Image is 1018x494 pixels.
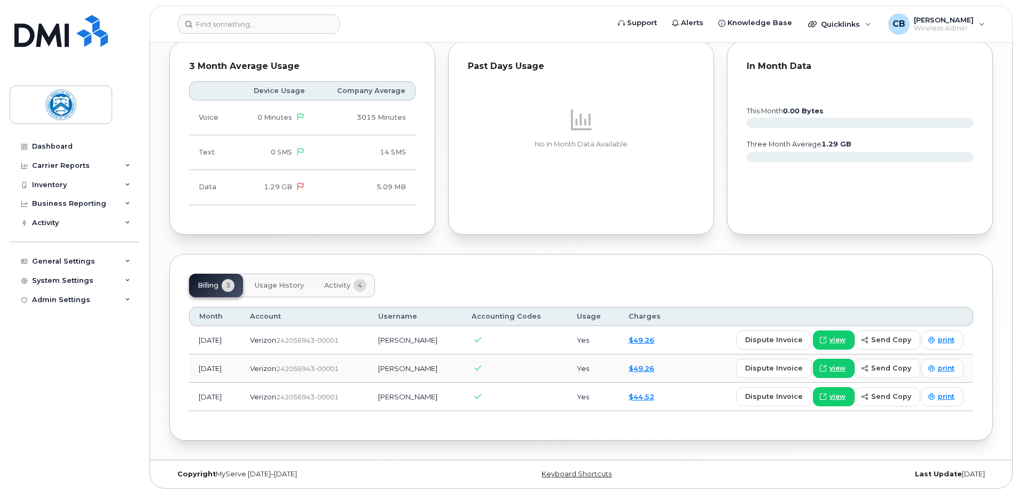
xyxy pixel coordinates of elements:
td: [DATE] [189,383,240,411]
span: dispute invoice [745,335,803,345]
span: dispute invoice [745,363,803,373]
span: print [938,335,954,345]
a: print [921,330,964,350]
span: Quicklinks [821,20,860,28]
span: send copy [871,391,911,402]
text: this month [746,107,824,115]
div: Quicklinks [801,13,879,35]
button: dispute invoice [736,330,812,350]
td: [PERSON_NAME] [369,326,462,354]
span: 4 [354,279,366,292]
span: [PERSON_NAME] [914,16,974,24]
td: Voice [189,101,234,135]
a: Knowledge Base [711,12,800,34]
td: Yes [567,383,618,411]
span: 242056943-00001 [276,336,339,344]
th: Month [189,307,240,326]
th: Charges [619,307,680,326]
span: Alerts [681,18,703,28]
p: No In Month Data Available [468,140,694,149]
span: view [829,364,845,373]
th: Usage [567,307,618,326]
td: Yes [567,326,618,354]
a: Support [610,12,664,34]
td: 14 SMS [315,135,416,170]
span: Usage History [255,281,304,290]
button: send copy [855,330,920,350]
td: [PERSON_NAME] [369,354,462,383]
span: send copy [871,363,911,373]
span: print [938,364,954,373]
a: Keyboard Shortcuts [542,470,612,478]
span: CB [892,18,905,30]
a: $44.52 [629,392,654,401]
text: three month average [746,140,851,148]
a: view [813,359,855,378]
a: print [921,359,964,378]
td: [DATE] [189,326,240,354]
span: 242056943-00001 [276,365,339,373]
span: Verizon [250,364,276,373]
div: Past Days Usage [468,61,694,72]
span: Wireless Admin [914,24,974,33]
span: 242056943-00001 [276,393,339,401]
td: Yes [567,354,618,383]
span: Verizon [250,336,276,344]
div: [DATE] [718,470,993,478]
span: Knowledge Base [727,18,792,28]
div: MyServe [DATE]–[DATE] [169,470,444,478]
span: 0 Minutes [257,113,292,121]
a: Alerts [664,12,711,34]
th: Device Usage [234,81,315,101]
strong: Copyright [177,470,216,478]
input: Find something... [178,14,340,34]
td: Data [189,170,234,205]
button: send copy [855,387,920,406]
span: view [829,392,845,402]
td: Text [189,135,234,170]
th: Company Average [315,81,416,101]
div: 3 Month Average Usage [189,61,416,72]
div: Christopher Bemis [881,13,992,35]
span: Support [627,18,657,28]
th: Accounting Codes [462,307,567,326]
td: 3015 Minutes [315,101,416,135]
td: 5.09 MB [315,170,416,205]
strong: Last Update [915,470,962,478]
tspan: 0.00 Bytes [783,107,824,115]
a: print [921,387,964,406]
span: Verizon [250,392,276,401]
a: view [813,330,855,350]
tspan: 1.29 GB [821,140,851,148]
span: view [829,335,845,345]
button: dispute invoice [736,387,812,406]
span: send copy [871,335,911,345]
th: Username [369,307,462,326]
td: [DATE] [189,354,240,383]
span: 1.29 GB [264,183,292,191]
span: Activity [324,281,350,290]
span: print [938,392,954,402]
iframe: Messenger Launcher [972,447,1010,486]
a: view [813,387,855,406]
span: dispute invoice [745,391,803,402]
th: Account [240,307,369,326]
span: 0 SMS [271,148,292,156]
button: dispute invoice [736,359,812,378]
div: In Month Data [747,61,973,72]
td: [PERSON_NAME] [369,383,462,411]
button: send copy [855,359,920,378]
a: $49.26 [629,364,654,373]
a: $49.26 [629,336,654,344]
